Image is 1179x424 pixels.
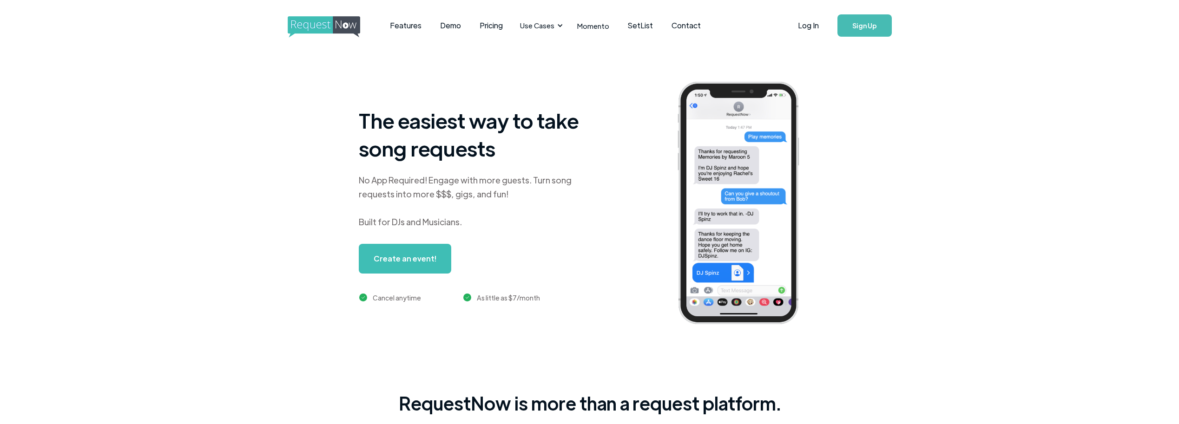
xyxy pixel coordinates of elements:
a: Create an event! [359,244,451,274]
a: home [288,16,357,35]
img: green checkmark [463,294,471,301]
a: Log In [789,9,828,42]
div: No App Required! Engage with more guests. Turn song requests into more $$$, gigs, and fun! Built ... [359,173,591,229]
div: As little as $7/month [477,292,540,303]
img: green checkmark [359,294,367,301]
a: Demo [431,11,470,40]
img: requestnow logo [288,16,377,38]
div: Cancel anytime [373,292,421,303]
div: Use Cases [520,20,554,31]
a: Contact [662,11,710,40]
a: SetList [619,11,662,40]
img: iphone screenshot [667,75,824,334]
a: Pricing [470,11,512,40]
a: Momento [568,12,619,39]
h1: The easiest way to take song requests [359,106,591,162]
div: Use Cases [514,11,566,40]
a: Sign Up [837,14,892,37]
a: Features [381,11,431,40]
